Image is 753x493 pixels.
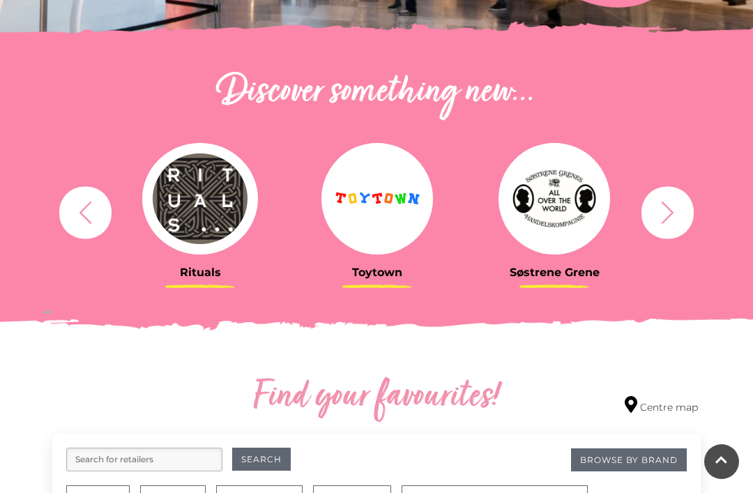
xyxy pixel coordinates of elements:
a: Toytown [299,143,455,279]
input: Search for retailers [66,448,222,471]
a: Browse By Brand [571,448,687,471]
a: Rituals [122,143,278,279]
h2: Discover something new... [52,70,701,115]
h2: Find your favourites! [164,375,589,420]
a: Centre map [625,396,698,415]
h3: Toytown [299,266,455,279]
h3: Rituals [122,266,278,279]
button: Search [232,448,291,471]
a: Søstrene Grene [476,143,632,279]
h3: Søstrene Grene [476,266,632,279]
